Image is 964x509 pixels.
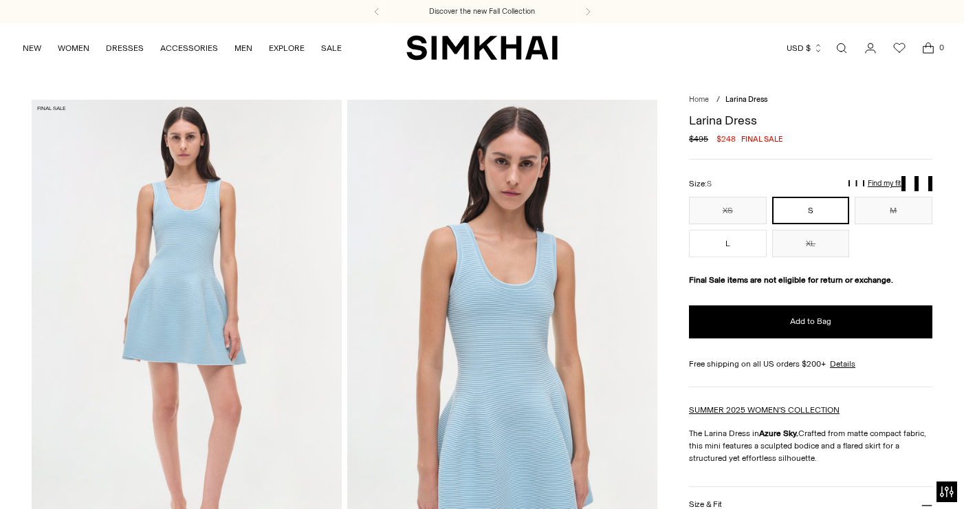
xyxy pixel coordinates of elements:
a: DRESSES [106,33,144,63]
div: Free shipping on all US orders $200+ [689,358,932,370]
a: NEW [23,33,41,63]
span: $248 [716,133,736,145]
a: Wishlist [886,34,913,62]
h1: Larina Dress [689,114,932,127]
button: XL [772,230,850,257]
a: Open cart modal [914,34,942,62]
button: Add to Bag [689,305,932,338]
a: Details [830,358,855,370]
strong: Final Sale items are not eligible for return or exchange. [689,275,893,285]
nav: breadcrumbs [689,94,932,106]
span: S [707,180,712,188]
strong: Azure Sky. [759,429,798,438]
button: S [772,197,850,224]
s: $495 [689,133,708,145]
a: Open search modal [828,34,855,62]
span: Larina Dress [725,95,767,104]
span: 0 [935,41,947,54]
button: M [855,197,932,224]
p: The Larina Dress in Crafted from matte compact fabric, this mini features a sculpted bodice and a... [689,427,932,464]
a: MEN [234,33,252,63]
a: EXPLORE [269,33,305,63]
div: / [716,94,720,106]
button: L [689,230,767,257]
a: Discover the new Fall Collection [429,6,535,17]
button: XS [689,197,767,224]
a: SALE [321,33,342,63]
h3: Size & Fit [689,500,722,509]
a: Go to the account page [857,34,884,62]
a: ACCESSORIES [160,33,218,63]
a: SUMMER 2025 WOMEN'S COLLECTION [689,405,840,415]
a: SIMKHAI [406,34,558,61]
button: USD $ [787,33,823,63]
label: Size: [689,177,712,191]
a: WOMEN [58,33,89,63]
a: Home [689,95,709,104]
span: Add to Bag [790,316,831,327]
